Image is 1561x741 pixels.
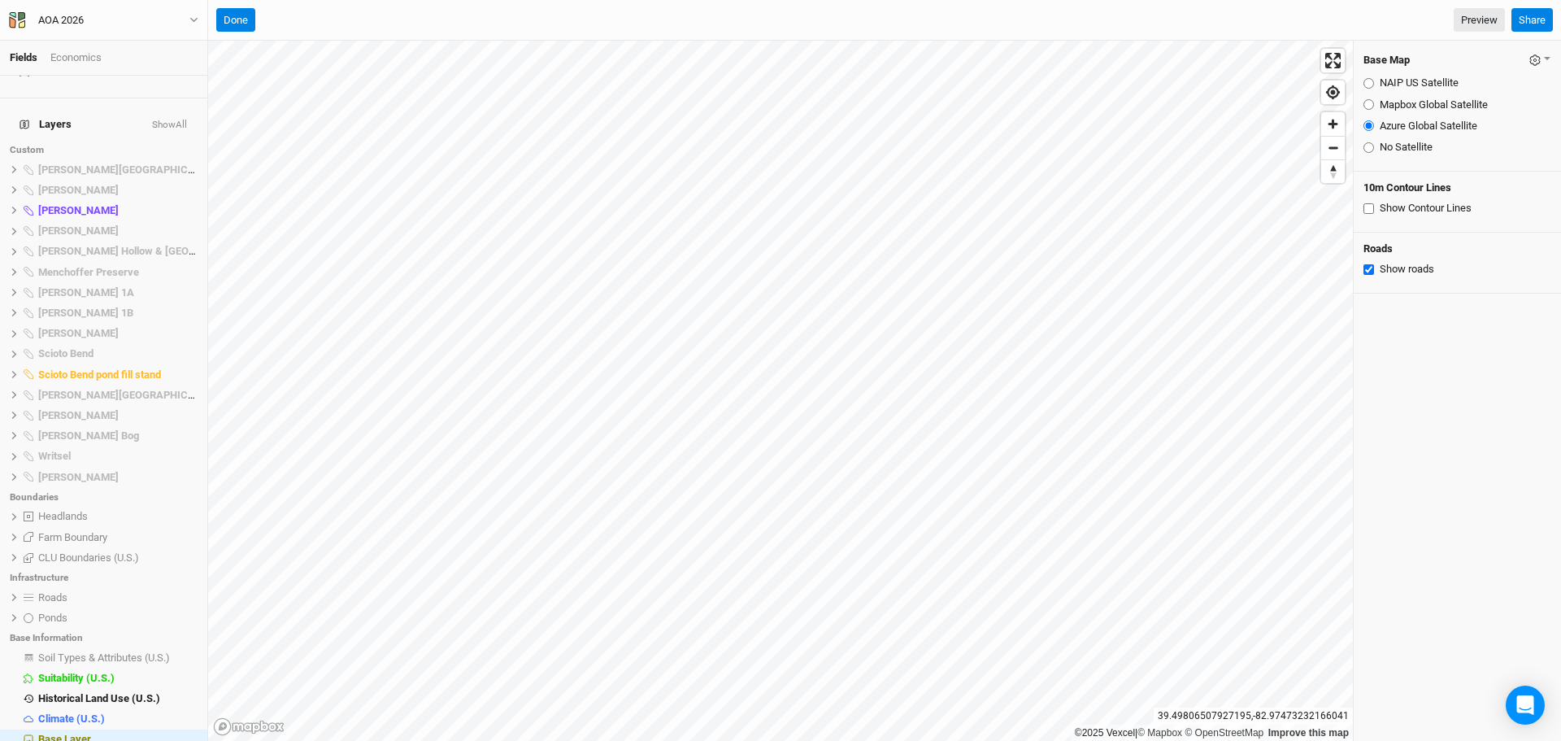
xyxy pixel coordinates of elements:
[38,591,67,604] span: Roads
[1380,262,1434,277] label: Show roads
[38,652,198,665] div: Soil Types & Attributes (U.S.)
[1363,54,1410,67] h4: Base Map
[38,429,139,442] span: [PERSON_NAME] Bog
[38,286,134,299] span: [PERSON_NAME] 1A
[213,717,285,736] a: Mapbox logo
[38,245,268,257] span: [PERSON_NAME] Hollow & [GEOGRAPHIC_DATA]
[1321,159,1345,183] button: Reset bearing to north
[1454,8,1505,33] a: Preview
[38,429,198,442] div: Utzinger Bog
[38,389,222,401] span: [PERSON_NAME][GEOGRAPHIC_DATA]
[151,120,188,131] button: ShowAll
[1075,725,1349,741] div: |
[38,347,93,360] span: Scioto Bend
[1380,119,1477,133] label: Azure Global Satellite
[8,11,199,29] button: AOA 2026
[38,510,198,523] div: Headlands
[38,692,198,705] div: Historical Land Use (U.S.)
[38,713,105,725] span: Climate (U.S.)
[38,692,160,704] span: Historical Land Use (U.S.)
[1268,727,1349,739] a: Improve this map
[38,12,84,28] div: AOA 2026
[38,450,71,462] span: Writsel
[1363,181,1551,194] h4: 10m Contour Lines
[1321,136,1345,159] button: Zoom out
[38,409,198,422] div: Stevens
[1506,686,1545,725] div: Open Intercom Messenger
[1511,8,1553,33] button: Share
[38,184,119,196] span: [PERSON_NAME]
[38,531,198,544] div: Farm Boundary
[38,163,198,177] div: Darby Lakes Preserve
[38,409,119,421] span: [PERSON_NAME]
[38,347,198,360] div: Scioto Bend
[38,266,198,279] div: Menchoffer Preserve
[38,551,198,564] div: CLU Boundaries (U.S.)
[1154,708,1353,725] div: 39.49806507927195 , -82.97473232166041
[38,531,107,543] span: Farm Boundary
[38,672,198,685] div: Suitability (U.S.)
[216,8,255,33] button: Done
[38,471,119,483] span: [PERSON_NAME]
[38,591,198,604] div: Roads
[1380,76,1459,90] label: NAIP US Satellite
[38,307,198,320] div: Poston 1B
[38,612,67,624] span: Ponds
[1380,140,1433,155] label: No Satellite
[1321,49,1345,72] button: Enter fullscreen
[208,41,1353,741] canvas: Map
[1380,98,1488,112] label: Mapbox Global Satellite
[20,118,72,131] span: Layers
[38,450,198,463] div: Writsel
[1363,242,1551,255] h4: Roads
[38,307,133,319] span: [PERSON_NAME] 1B
[1321,81,1345,104] button: Find my location
[38,327,198,340] div: Riddle
[38,551,139,564] span: CLU Boundaries (U.S.)
[1380,201,1472,216] label: Show Contour Lines
[38,713,198,726] div: Climate (U.S.)
[38,224,119,237] span: [PERSON_NAME]
[38,672,115,684] span: Suitability (U.S.)
[38,163,222,176] span: [PERSON_NAME][GEOGRAPHIC_DATA]
[50,50,102,65] div: Economics
[10,51,37,63] a: Fields
[38,368,198,381] div: Scioto Bend pond fill stand
[38,612,198,625] div: Ponds
[1185,727,1263,739] a: OpenStreetMap
[38,368,161,381] span: Scioto Bend pond fill stand
[38,652,170,664] span: Soil Types & Attributes (U.S.)
[38,184,198,197] div: Darby Oaks
[38,204,119,216] span: [PERSON_NAME]
[38,471,198,484] div: Wylie Ridge
[38,286,198,299] div: Poston 1A
[1321,112,1345,136] button: Zoom in
[38,510,88,522] span: Headlands
[1137,727,1182,739] a: Mapbox
[38,224,198,238] div: Genevieve Jones
[38,266,139,278] span: Menchoffer Preserve
[1321,137,1345,159] span: Zoom out
[38,245,198,258] div: Hintz Hollow & Stone Canyon
[38,204,198,217] div: Elick
[38,327,119,339] span: [PERSON_NAME]
[1321,160,1345,183] span: Reset bearing to north
[38,389,198,402] div: Scott Creek Falls
[1075,727,1135,739] a: ©2025 Vexcel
